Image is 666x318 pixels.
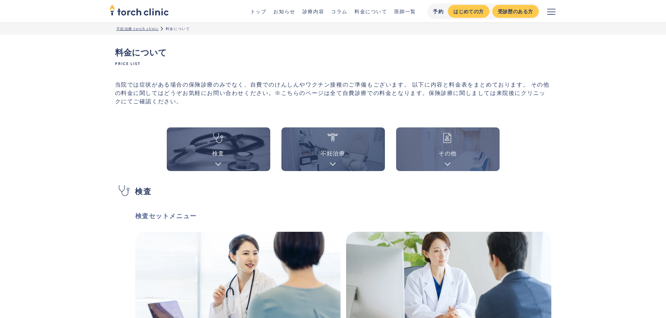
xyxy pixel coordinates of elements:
[115,46,551,66] h1: 料金について
[115,80,551,105] p: 当院では症状がある場合の保険診療のみでなく、自費でのけんしんやワクチン接種のご準備もございます。 以下に内容と料金表をまとめております。 その他の料金に関してはどうぞお気軽にお問い合わせください...
[355,8,387,15] a: 料金について
[448,5,489,18] a: はじめての方
[394,8,416,15] a: 医師一覧
[281,127,385,171] a: 不妊治療
[433,8,444,15] div: 予約
[453,8,484,15] div: はじめての方
[250,8,267,15] a: トップ
[109,2,169,17] img: torch clinic
[492,5,539,18] a: 受診歴のある方
[135,210,551,221] h3: 検査セットメニュー
[116,26,159,31] a: 不妊治療 torch clinic
[167,127,270,171] a: 検査
[109,5,169,17] a: home
[438,149,457,157] div: その他
[396,127,500,171] a: その他
[212,149,224,157] div: 検査
[498,8,533,15] div: 受診歴のある方
[331,8,348,15] a: コラム
[135,184,151,197] h2: 検査
[115,61,551,66] span: Price list
[321,149,345,157] div: 不妊治療
[302,8,324,15] a: 診療内容
[273,8,295,15] a: お知らせ
[166,26,190,31] div: 料金について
